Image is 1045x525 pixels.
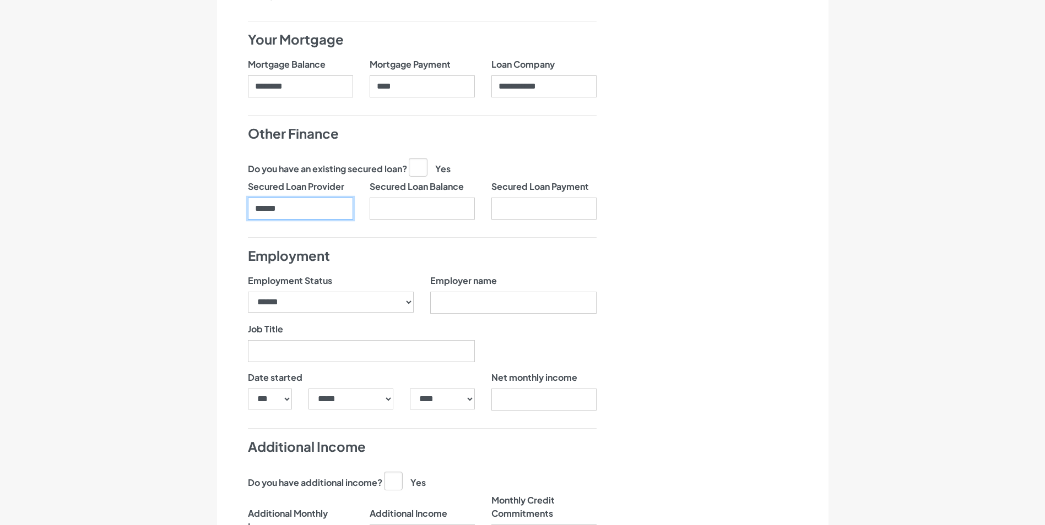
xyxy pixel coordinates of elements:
label: Yes [409,158,451,176]
label: Additional Income [370,494,447,520]
label: Secured Loan Balance [370,180,464,193]
label: Net monthly income [491,371,577,384]
label: Do you have additional income? [248,476,382,489]
h4: Additional Income [248,437,597,456]
label: Yes [384,472,426,489]
label: Monthly Credit Commitments [491,494,597,520]
h4: Employment [248,247,597,265]
label: Secured Loan Payment [491,180,589,193]
label: Employer name [430,274,497,287]
label: Secured Loan Provider [248,180,344,193]
label: Do you have an existing secured loan? [248,162,407,176]
label: Employment Status [248,274,332,287]
label: Date started [248,371,302,384]
h4: Other Finance [248,124,597,143]
label: Mortgage Payment [370,58,451,71]
h4: Your Mortgage [248,30,597,49]
label: Loan Company [491,58,555,71]
label: Mortgage Balance [248,58,326,71]
label: Job Title [248,322,283,336]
